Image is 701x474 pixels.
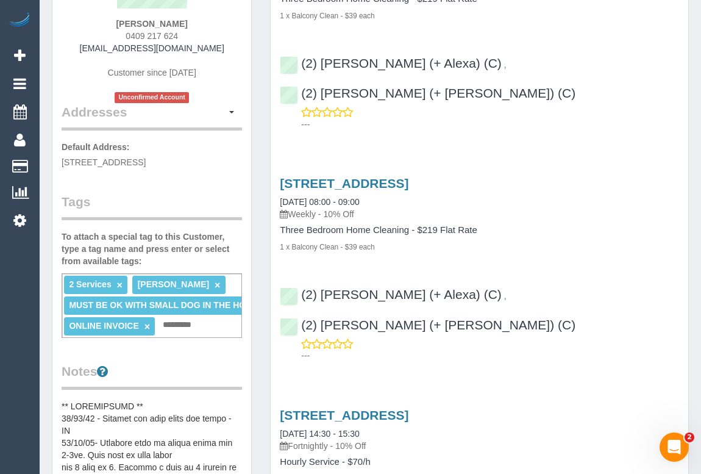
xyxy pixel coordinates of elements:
[62,231,242,267] label: To attach a special tag to this Customer, type a tag name and press enter or select from availabl...
[69,279,111,289] span: 2 Services
[301,350,679,362] p: ---
[280,440,679,452] p: Fortnightly - 10% Off
[144,321,150,332] a: ×
[301,118,679,131] p: ---
[280,56,501,70] a: (2) [PERSON_NAME] (+ Alexa) (C)
[69,300,263,310] span: MUST BE OK WITH SMALL DOG IN THE HOUSE
[280,12,374,20] small: 1 x Balcony Clean - $39 each
[215,280,220,290] a: ×
[62,362,242,390] legend: Notes
[280,408,408,422] a: [STREET_ADDRESS]
[280,429,359,439] a: [DATE] 14:30 - 15:30
[80,43,224,53] a: [EMAIL_ADDRESS][DOMAIN_NAME]
[126,31,178,41] span: 0409 217 624
[660,433,689,462] iframe: Intercom live chat
[280,318,575,332] a: (2) [PERSON_NAME] (+ [PERSON_NAME]) (C)
[280,225,679,235] h4: Three Bedroom Home Cleaning - $219 Flat Rate
[504,291,507,301] span: ,
[685,433,694,442] span: 2
[108,68,196,77] span: Customer since [DATE]
[504,60,507,70] span: ,
[69,321,138,331] span: ONLINE INVOICE
[62,193,242,220] legend: Tags
[280,197,359,207] a: [DATE] 08:00 - 09:00
[280,176,408,190] a: [STREET_ADDRESS]
[7,12,32,29] img: Automaid Logo
[280,86,575,100] a: (2) [PERSON_NAME] (+ [PERSON_NAME]) (C)
[280,457,679,467] h4: Hourly Service - $70/h
[117,280,123,290] a: ×
[280,208,679,220] p: Weekly - 10% Off
[62,157,146,167] span: [STREET_ADDRESS]
[115,92,189,102] span: Unconfirmed Account
[116,19,187,29] strong: [PERSON_NAME]
[280,287,501,301] a: (2) [PERSON_NAME] (+ Alexa) (C)
[62,141,130,153] label: Default Address:
[280,243,374,251] small: 1 x Balcony Clean - $39 each
[138,279,209,289] span: [PERSON_NAME]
